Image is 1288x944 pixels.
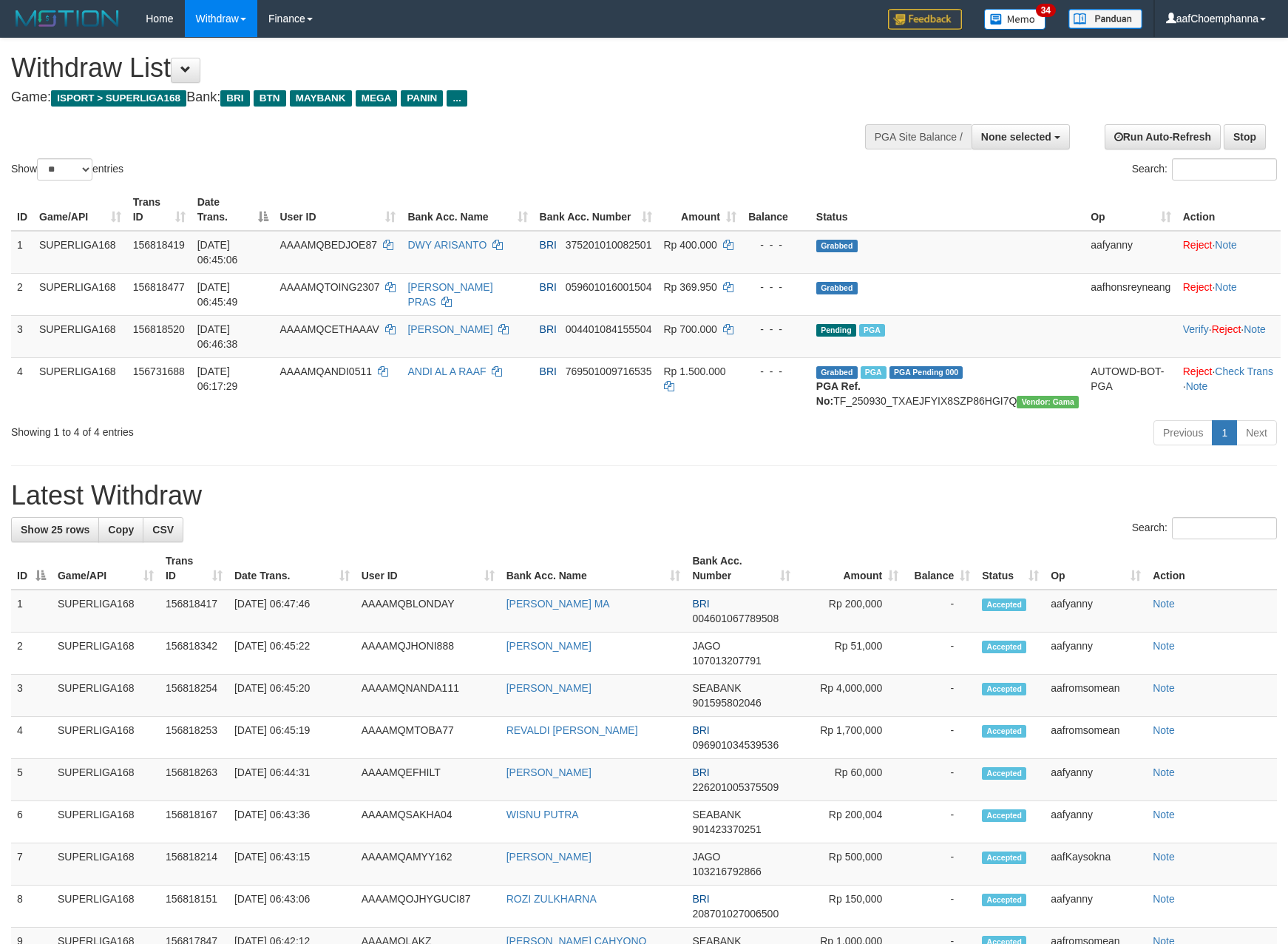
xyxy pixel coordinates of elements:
[228,886,356,928] td: [DATE] 06:43:06
[540,365,557,377] span: BRI
[748,322,804,337] div: - - -
[904,759,976,801] td: -
[1153,766,1175,778] a: Note
[904,675,976,717] td: -
[1147,547,1277,590] th: Action
[692,598,709,610] span: BRI
[356,675,501,717] td: AAAAMQNANDA111
[160,886,228,928] td: 156818151
[197,323,238,350] span: [DATE] 06:46:38
[52,547,160,590] th: Game/API: activate to sort column ascending
[506,724,638,736] a: REVALDI [PERSON_NAME]
[692,682,741,694] span: SEABANK
[133,281,185,293] span: 156818477
[506,682,592,694] a: [PERSON_NAME]
[904,801,976,843] td: -
[33,315,127,357] td: SUPERLIGA168
[356,717,501,759] td: AAAAMQMTOBA77
[33,189,127,231] th: Game/API: activate to sort column ascending
[865,124,972,149] div: PGA Site Balance /
[160,717,228,759] td: 156818253
[280,281,380,293] span: AAAAMQTOING2307
[1045,886,1147,928] td: aafyanny
[1045,675,1147,717] td: aafromsomean
[796,675,904,717] td: Rp 4,000,000
[11,759,52,801] td: 5
[11,158,123,181] label: Show entries
[98,517,143,542] a: Copy
[1045,801,1147,843] td: aafyanny
[1236,420,1277,445] a: Next
[228,801,356,843] td: [DATE] 06:43:36
[976,547,1045,590] th: Status: activate to sort column ascending
[1215,239,1237,251] a: Note
[197,281,238,308] span: [DATE] 06:45:49
[1212,420,1237,445] a: 1
[1045,843,1147,886] td: aafKaysokna
[742,189,810,231] th: Balance
[52,633,160,675] td: SUPERLIGA168
[1172,158,1277,181] input: Search:
[407,281,492,308] a: [PERSON_NAME] PRAS
[888,9,962,30] img: Feedback.jpg
[11,315,33,357] td: 3
[982,852,1026,864] span: Accepted
[11,53,844,83] h1: Withdraw List
[904,547,976,590] th: Balance: activate to sort column ascending
[228,717,356,759] td: [DATE] 06:45:19
[197,365,238,392] span: [DATE] 06:17:29
[1085,357,1177,414] td: AUTOWD-BOT-PGA
[506,766,592,778] a: [PERSON_NAME]
[540,239,557,251] span: BRI
[52,843,160,886] td: SUPERLIGA168
[540,323,557,335] span: BRI
[356,843,501,886] td: AAAAMQAMYY162
[692,739,779,751] span: Copy 096901034539536 to clipboard
[1183,323,1209,335] a: Verify
[692,724,709,736] span: BRI
[1177,357,1281,414] td: · ·
[11,886,52,928] td: 8
[692,640,720,652] span: JAGO
[52,759,160,801] td: SUPERLIGA168
[566,365,652,377] span: Copy 769501009716535 to clipboard
[1215,365,1273,377] a: Check Trans
[220,90,249,107] span: BRI
[501,547,687,590] th: Bank Acc. Name: activate to sort column ascending
[1045,547,1147,590] th: Op: activate to sort column ascending
[796,633,904,675] td: Rp 51,000
[796,547,904,590] th: Amount: activate to sort column ascending
[506,640,592,652] a: [PERSON_NAME]
[11,547,52,590] th: ID: activate to sort column descending
[692,893,709,905] span: BRI
[11,273,33,315] td: 2
[982,767,1026,780] span: Accepted
[1153,893,1175,905] a: Note
[1177,315,1281,357] td: · ·
[1172,517,1277,539] input: Search:
[407,323,492,335] a: [PERSON_NAME]
[1153,682,1175,694] a: Note
[692,908,779,920] span: Copy 208701027006500 to clipboard
[160,633,228,675] td: 156818342
[356,90,398,107] span: MEGA
[1132,517,1277,539] label: Search:
[280,323,379,335] span: AAAAMQCETHAAAV
[692,655,761,667] span: Copy 107013207791 to clipboard
[37,158,92,181] select: Showentries
[33,231,127,274] td: SUPERLIGA168
[566,281,652,293] span: Copy 059601016001504 to clipboard
[1085,189,1177,231] th: Op: activate to sort column ascending
[11,633,52,675] td: 2
[540,281,557,293] span: BRI
[748,237,804,252] div: - - -
[1224,124,1266,149] a: Stop
[280,239,378,251] span: AAAAMQBEDJOE87
[534,189,658,231] th: Bank Acc. Number: activate to sort column ascending
[904,633,976,675] td: -
[1085,231,1177,274] td: aafyanny
[11,517,99,542] a: Show 25 rows
[1085,273,1177,315] td: aafhonsreyneang
[160,675,228,717] td: 156818254
[1212,323,1241,335] a: Reject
